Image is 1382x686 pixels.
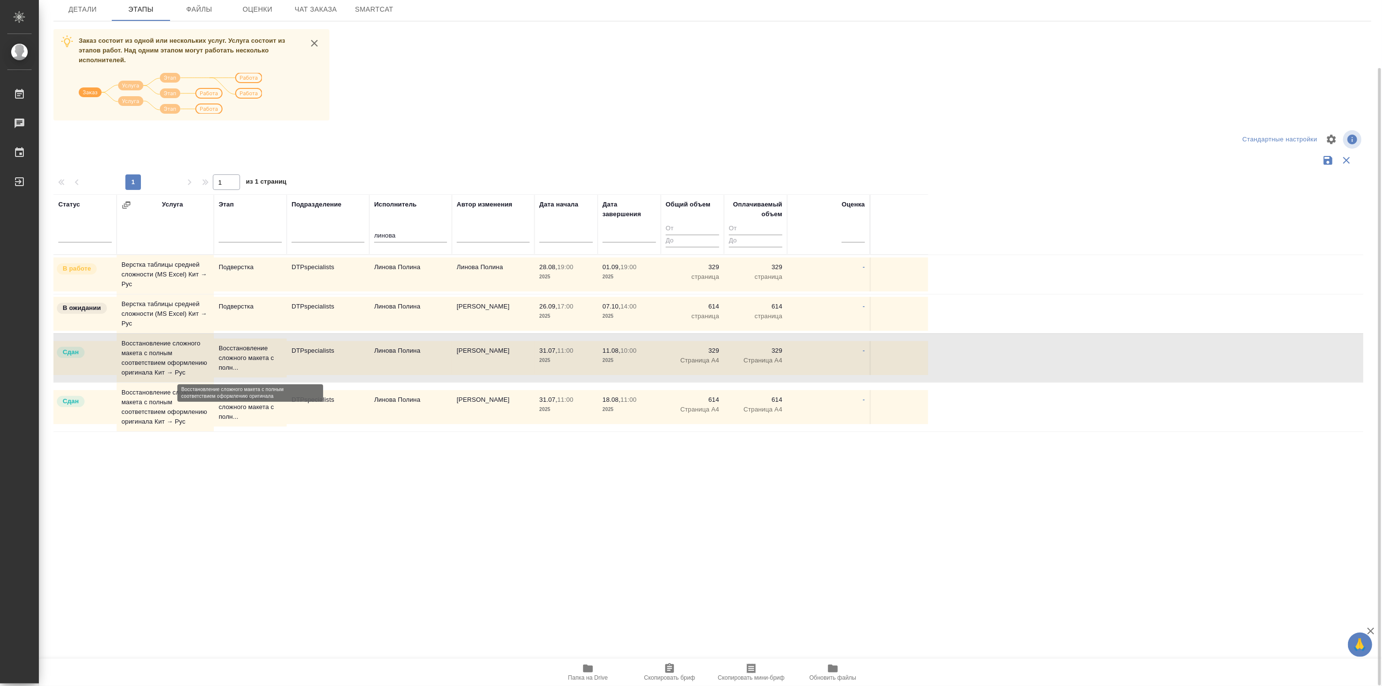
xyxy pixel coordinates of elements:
div: Статус [58,200,80,209]
p: Подверстка [219,302,282,311]
p: 2025 [539,272,593,282]
p: Восстановление сложного макета с полн... [219,343,282,373]
td: DTPspecialists [287,297,369,331]
p: 2025 [539,405,593,414]
p: 614 [666,395,719,405]
input: До [666,235,719,247]
p: 31.07, [539,396,557,403]
p: Сдан [63,396,79,406]
td: [PERSON_NAME] [452,297,535,331]
p: 19:00 [621,263,637,271]
div: Услуга [162,200,183,209]
div: Оплачиваемый объем [729,200,782,219]
a: - [863,263,865,271]
div: Исполнитель [374,200,417,209]
div: Общий объем [666,200,710,209]
td: DTPspecialists [287,257,369,292]
p: 2025 [539,356,593,365]
p: 31.07, [539,347,557,354]
p: 2025 [603,356,656,365]
button: Папка на Drive [547,659,629,686]
button: Сгруппировать [121,200,131,210]
span: Обновить файлы [810,674,857,681]
span: Папка на Drive [568,674,608,681]
button: Скопировать мини-бриф [710,659,792,686]
p: 329 [666,262,719,272]
td: Восстановление сложного макета с полным соответствием оформлению оригинала Кит → Рус [117,334,214,382]
span: Настроить таблицу [1320,128,1343,151]
input: От [666,223,719,235]
p: 26.09, [539,303,557,310]
a: - [863,396,865,403]
div: Дата начала [539,200,578,209]
td: Восстановление сложного макета с полным соответствием оформлению оригинала Кит → Рус [117,383,214,431]
span: 🙏 [1352,635,1368,655]
td: Верстка таблицы средней сложности (MS Excel) Кит → Рус [117,294,214,333]
p: В работе [63,264,91,274]
span: Скопировать мини-бриф [718,674,784,681]
p: 2025 [603,311,656,321]
span: SmartCat [351,3,397,16]
span: Чат заказа [293,3,339,16]
td: Линова Полина [369,257,452,292]
span: Файлы [176,3,223,16]
p: страница [729,311,782,321]
button: close [307,36,322,51]
a: - [863,303,865,310]
span: из 1 страниц [246,176,287,190]
button: Обновить файлы [792,659,874,686]
span: Посмотреть информацию [1343,130,1364,149]
p: страница [666,272,719,282]
div: Оценка [842,200,865,209]
p: Страница А4 [729,356,782,365]
input: От [729,223,782,235]
div: Подразделение [292,200,342,209]
span: Этапы [118,3,164,16]
p: 17:00 [557,303,573,310]
p: страница [729,272,782,282]
div: Автор изменения [457,200,512,209]
p: 329 [666,346,719,356]
p: 614 [666,302,719,311]
p: Страница А4 [729,405,782,414]
td: Верстка таблицы средней сложности (MS Excel) Кит → Рус [117,255,214,294]
p: 11.08, [603,347,621,354]
div: Дата завершения [603,200,656,219]
p: 2025 [603,405,656,414]
p: 2025 [539,311,593,321]
p: 329 [729,346,782,356]
td: DTPspecialists [287,390,369,424]
p: В ожидании [63,303,101,313]
button: Сбросить фильтры [1337,151,1356,170]
td: [PERSON_NAME] [452,390,535,424]
p: 28.08, [539,263,557,271]
p: Страница А4 [666,405,719,414]
p: 10:00 [621,347,637,354]
p: 07.10, [603,303,621,310]
div: split button [1240,132,1320,147]
p: 14:00 [621,303,637,310]
button: 🙏 [1348,633,1372,657]
p: 614 [729,395,782,405]
button: Скопировать бриф [629,659,710,686]
td: Линова Полина [369,341,452,375]
p: Страница А4 [666,356,719,365]
p: Восстановление сложного макета с полн... [219,393,282,422]
p: 614 [729,302,782,311]
p: Подверстка [219,262,282,272]
input: До [729,235,782,247]
td: DTPspecialists [287,341,369,375]
td: Линова Полина [452,257,535,292]
td: Линова Полина [369,297,452,331]
p: 11:00 [621,396,637,403]
p: 2025 [603,272,656,282]
button: Сохранить фильтры [1319,151,1337,170]
span: Заказ состоит из одной или нескольких услуг. Услуга состоит из этапов работ. Над одним этапом мог... [79,37,285,64]
span: Детали [59,3,106,16]
p: страница [666,311,719,321]
span: Оценки [234,3,281,16]
p: 11:00 [557,347,573,354]
span: Скопировать бриф [644,674,695,681]
div: Этап [219,200,234,209]
p: Сдан [63,347,79,357]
